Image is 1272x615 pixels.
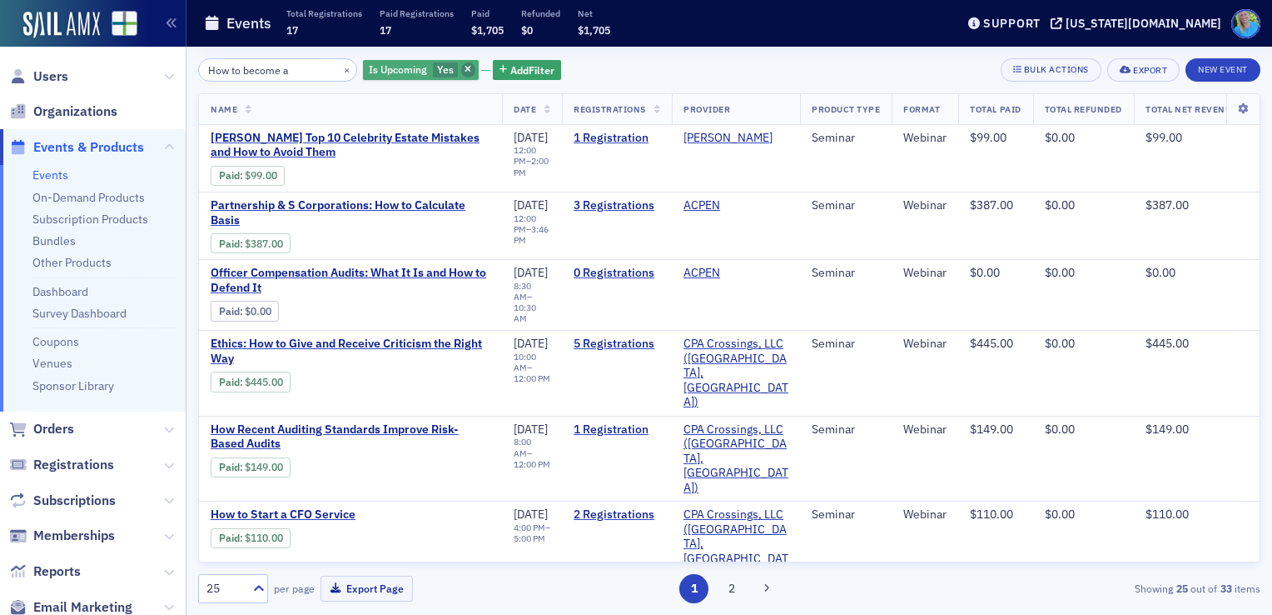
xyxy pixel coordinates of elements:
a: New Event [1185,61,1260,76]
div: Seminar [812,507,880,522]
div: Bulk Actions [1024,65,1089,74]
span: $149.00 [245,461,283,473]
span: $99.00 [970,130,1006,145]
a: CPA Crossings, LLC ([GEOGRAPHIC_DATA], [GEOGRAPHIC_DATA]) [683,507,788,581]
a: Memberships [9,527,115,545]
div: Export [1133,66,1167,75]
span: $0.00 [245,305,271,317]
img: SailAMX [23,12,100,38]
span: Surgent's Top 10 Celebrity Estate Mistakes and How to Avoid Them [211,131,490,160]
span: ACPEN [683,198,788,213]
p: Total Registrations [286,7,362,19]
div: Seminar [812,131,880,146]
a: Other Products [32,255,112,270]
div: Webinar [903,198,947,213]
div: – [514,352,550,384]
span: Total Paid [970,103,1021,115]
button: AddFilter [493,60,561,81]
time: 10:00 AM [514,351,536,373]
span: [DATE] [514,336,548,351]
div: Paid: 3 - $38700 [211,233,291,253]
a: Users [9,67,68,86]
a: CPA Crossings, LLC ([GEOGRAPHIC_DATA], [GEOGRAPHIC_DATA]) [683,337,788,410]
span: Total Refunded [1045,103,1122,115]
span: Reports [33,562,81,581]
h1: Events [226,13,271,33]
span: $110.00 [245,532,283,544]
span: $149.00 [970,422,1013,437]
span: How Recent Auditing Standards Improve Risk-Based Audits [211,422,490,452]
div: Paid: 2 - $11000 [211,528,291,548]
div: – [514,437,550,469]
a: Subscription Products [32,212,148,227]
a: Orders [9,420,74,438]
span: Users [33,67,68,86]
a: View Homepage [100,11,137,39]
div: Seminar [812,422,880,437]
span: $387.00 [245,237,283,250]
span: $0.00 [970,265,1000,280]
input: Search… [198,58,357,82]
a: 1 Registration [574,131,660,146]
time: 12:00 PM [514,458,550,470]
span: : [219,461,245,473]
span: : [219,237,245,250]
span: $110.00 [1145,507,1189,522]
span: Organizations [33,102,117,121]
span: Ethics: How to Give and Receive Criticism the Right Way [211,337,490,366]
span: : [219,376,245,388]
a: Paid [219,461,240,473]
span: $149.00 [1145,422,1189,437]
a: How to Start a CFO Service [211,507,490,522]
span: $0.00 [1045,130,1075,145]
div: Seminar [812,198,880,213]
a: Events & Products [9,138,144,157]
button: Bulk Actions [1001,58,1101,82]
button: Export Page [320,576,413,602]
label: per page [274,581,315,596]
a: Officer Compensation Audits: What It Is and How to Defend It [211,266,490,295]
span: Date [514,103,536,115]
a: Coupons [32,334,79,349]
span: [DATE] [514,507,548,522]
time: 10:30 AM [514,302,536,324]
a: Dashboard [32,284,88,299]
time: 2:00 PM [514,155,549,177]
span: CPA Crossings, LLC (Rochester, MI) [683,507,788,581]
span: CPA Crossings, LLC (Rochester, MI) [683,337,788,410]
span: Events & Products [33,138,144,157]
a: Paid [219,532,240,544]
span: Provider [683,103,730,115]
div: Seminar [812,266,880,281]
time: 12:00 PM [514,372,550,384]
div: Webinar [903,422,947,437]
div: Webinar [903,266,947,281]
a: 5 Registrations [574,337,660,352]
a: Paid [219,305,240,317]
span: $0.00 [1045,507,1075,522]
a: Survey Dashboard [32,306,127,321]
span: [DATE] [514,130,548,145]
span: Profile [1231,9,1260,38]
button: New Event [1185,58,1260,82]
span: $387.00 [970,197,1013,212]
span: : [219,169,245,182]
a: Registrations [9,456,114,474]
a: ACPEN [683,198,720,213]
div: – [514,145,550,177]
div: [US_STATE][DOMAIN_NAME] [1066,16,1221,31]
span: [DATE] [514,197,548,212]
time: 3:46 PM [514,223,549,246]
time: 12:00 PM [514,212,536,235]
div: Yes [363,60,479,81]
span: Registrations [33,456,114,474]
div: Showing out of items [918,581,1260,596]
time: 8:30 AM [514,280,531,302]
strong: 25 [1173,581,1190,596]
span: [DATE] [514,265,548,280]
button: Export [1107,58,1180,82]
div: Webinar [903,131,947,146]
span: $0.00 [1045,265,1075,280]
